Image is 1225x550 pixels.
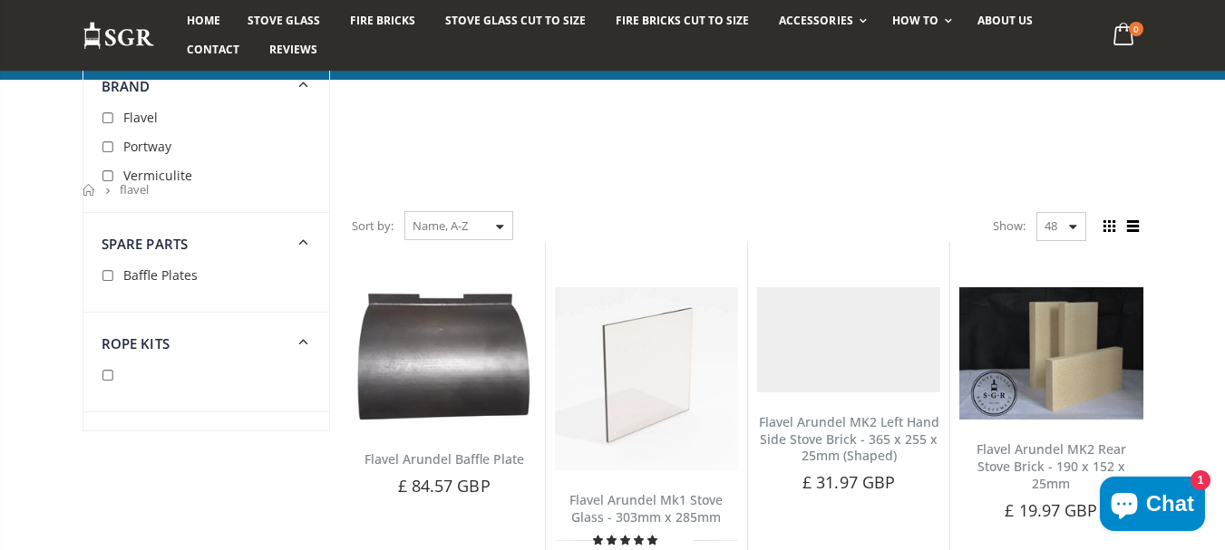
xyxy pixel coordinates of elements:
a: Flavel Arundel Mk1 Stove Glass - 303mm x 285mm [569,491,723,526]
img: Flavel Arundel Mk1 Stove Glass [555,287,738,470]
span: Flavel [123,109,158,126]
span: Stove Glass [248,13,320,28]
a: Contact [173,35,253,64]
span: Accessories [779,13,852,28]
span: Portway [123,138,171,155]
span: Grid view [1100,217,1120,236]
span: Home [187,13,220,28]
a: Flavel Arundel MK2 Rear Stove Brick - 190 x 152 x 25mm [977,440,1126,492]
a: Flavel Arundel MK2 Left Hand Side Stove Brick - 365 x 255 x 25mm (Shaped) [759,413,939,465]
a: Flavel Arundel Baffle Plate [365,450,524,468]
span: About us [977,13,1033,28]
img: Stove Glass Replacement [83,21,155,51]
a: Home [173,6,234,35]
a: Fire Bricks Cut To Size [602,6,763,35]
span: Fire Bricks [350,13,415,28]
span: Contact [187,42,239,57]
a: How To [879,6,961,35]
a: Reviews [256,35,331,64]
span: 0 [1129,22,1143,36]
span: £ 19.97 GBP [1005,499,1097,521]
inbox-online-store-chat: Shopify online store chat [1094,477,1210,536]
span: List view [1123,217,1143,236]
img: Flavel Arundel Mk2 rear fire brick [959,287,1142,420]
span: Reviews [269,42,317,57]
span: Sort by: [352,210,394,242]
span: Rope Kits [102,334,170,352]
a: Stove Glass [234,6,334,35]
a: 0 [1105,18,1142,53]
span: Stove Glass Cut To Size [445,13,586,28]
span: Vermiculite [123,167,192,184]
img: Flavel Arundel Baffle Plate [353,287,536,428]
a: Accessories [765,6,875,35]
a: About us [964,6,1046,35]
a: Stove Glass Cut To Size [432,6,599,35]
span: £ 84.57 GBP [398,475,491,497]
span: Brand [102,77,151,95]
span: Show: [993,211,1026,240]
span: Spare Parts [102,235,189,253]
span: £ 31.97 GBP [802,471,895,493]
span: Baffle Plates [123,266,198,284]
span: Fire Bricks Cut To Size [616,13,749,28]
span: How To [892,13,938,28]
a: Fire Bricks [336,6,429,35]
span: 5.00 stars [593,533,660,546]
